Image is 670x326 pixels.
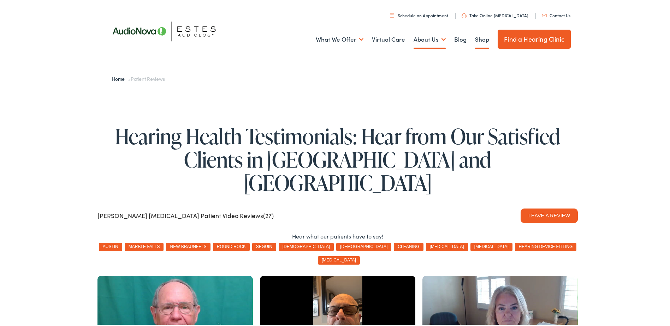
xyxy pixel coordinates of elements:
[542,12,547,16] img: utility icon
[470,241,512,250] button: [MEDICAL_DATA]
[372,25,405,51] a: Virtual Care
[316,25,363,51] a: What We Offer
[97,230,578,266] section: Filters
[454,25,467,51] a: Blog
[390,11,448,17] a: Schedule an Appointment
[125,241,164,250] button: marble falls
[426,241,468,250] button: [MEDICAL_DATA]
[336,241,391,250] button: [DEMOGRAPHIC_DATA]
[475,25,489,51] a: Shop
[279,241,334,250] button: [DEMOGRAPHIC_DATA]
[263,210,274,218] span: (27)
[542,11,570,17] a: Contact Us
[394,241,423,250] button: cleaning
[213,241,250,250] button: round rock
[390,12,394,16] img: utility icon
[498,28,571,47] a: Find a Hearing Clinic
[97,210,274,219] span: [PERSON_NAME] [MEDICAL_DATA] Patient Video Reviews
[97,230,578,239] section: Hear what our patients have to say!
[515,241,577,250] button: hearing device fitting
[462,12,467,16] img: utility icon
[252,241,276,250] button: seguin
[166,241,210,250] button: new braunfels
[318,255,360,263] button: [MEDICAL_DATA]
[462,11,528,17] a: Take Online [MEDICAL_DATA]
[414,25,446,51] a: About Us
[112,74,165,81] span: »
[97,123,578,193] h1: Hearing Health Testimonials: Hear from Our Satisfied Clients in [GEOGRAPHIC_DATA] and [GEOGRAPHIC...
[131,74,165,81] span: Patient Reviews
[521,207,578,222] button: Leave a Review
[99,241,122,250] button: austin
[112,74,128,81] a: Home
